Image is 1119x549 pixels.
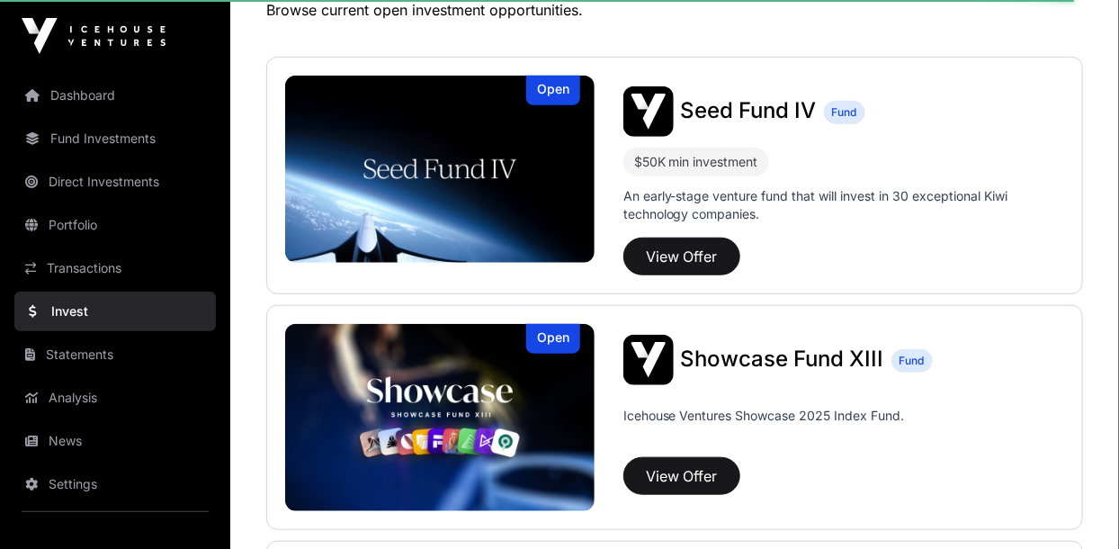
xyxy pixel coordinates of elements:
[285,324,595,511] a: Showcase Fund XIIIOpen
[14,292,216,331] a: Invest
[285,76,595,263] img: Seed Fund IV
[681,348,884,372] a: Showcase Fund XIII
[285,76,595,263] a: Seed Fund IVOpen
[623,238,740,275] button: View Offer
[634,151,758,173] div: $50K min investment
[681,346,884,372] span: Showcase Fund XIII
[14,421,216,461] a: News
[526,76,580,105] div: Open
[1029,463,1119,549] iframe: Chat Widget
[22,18,166,54] img: Icehouse Ventures Logo
[832,105,857,120] span: Fund
[623,407,905,425] p: Icehouse Ventures Showcase 2025 Index Fund.
[14,119,216,158] a: Fund Investments
[623,457,740,495] button: View Offer
[14,378,216,418] a: Analysis
[623,86,674,137] img: Seed Fund IV
[623,187,1064,223] p: An early-stage venture fund that will invest in 30 exceptional Kiwi technology companies.
[681,97,817,123] span: Seed Fund IV
[681,100,817,123] a: Seed Fund IV
[623,148,769,176] div: $50K min investment
[526,324,580,354] div: Open
[623,335,674,385] img: Showcase Fund XIII
[900,354,925,368] span: Fund
[285,324,595,511] img: Showcase Fund XIII
[14,464,216,504] a: Settings
[14,335,216,374] a: Statements
[14,76,216,115] a: Dashboard
[14,248,216,288] a: Transactions
[14,162,216,202] a: Direct Investments
[14,205,216,245] a: Portfolio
